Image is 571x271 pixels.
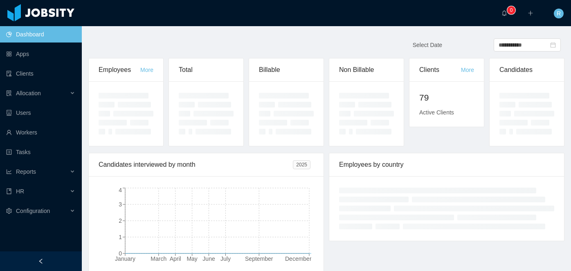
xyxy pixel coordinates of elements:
[293,160,310,169] span: 2025
[461,67,474,73] a: More
[528,10,533,16] i: icon: plus
[170,255,181,262] tspan: April
[259,58,314,81] div: Billable
[499,58,554,81] div: Candidates
[179,58,234,81] div: Total
[187,255,197,262] tspan: May
[16,208,50,214] span: Configuration
[119,234,122,240] tspan: 1
[119,217,122,224] tspan: 2
[6,26,75,43] a: icon: pie-chartDashboard
[285,255,312,262] tspan: December
[6,188,12,194] i: icon: book
[6,105,75,121] a: icon: robotUsers
[6,90,12,96] i: icon: solution
[16,188,24,195] span: HR
[6,124,75,141] a: icon: userWorkers
[99,153,293,176] div: Candidates interviewed by month
[16,90,41,96] span: Allocation
[339,58,394,81] div: Non Billable
[140,67,153,73] a: More
[99,58,140,81] div: Employees
[339,153,554,176] div: Employees by country
[413,42,442,48] span: Select Date
[507,6,515,14] sup: 0
[202,255,215,262] tspan: June
[550,42,556,48] i: icon: calendar
[557,9,561,18] span: R
[419,109,454,116] span: Active Clients
[6,208,12,214] i: icon: setting
[6,144,75,160] a: icon: profileTasks
[16,168,36,175] span: Reports
[119,187,122,193] tspan: 4
[6,46,75,62] a: icon: appstoreApps
[119,250,122,257] tspan: 0
[419,91,474,104] h2: 79
[419,58,461,81] div: Clients
[6,65,75,82] a: icon: auditClients
[220,255,231,262] tspan: July
[119,201,122,208] tspan: 3
[115,255,135,262] tspan: January
[501,10,507,16] i: icon: bell
[245,255,273,262] tspan: September
[6,169,12,175] i: icon: line-chart
[151,255,166,262] tspan: March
